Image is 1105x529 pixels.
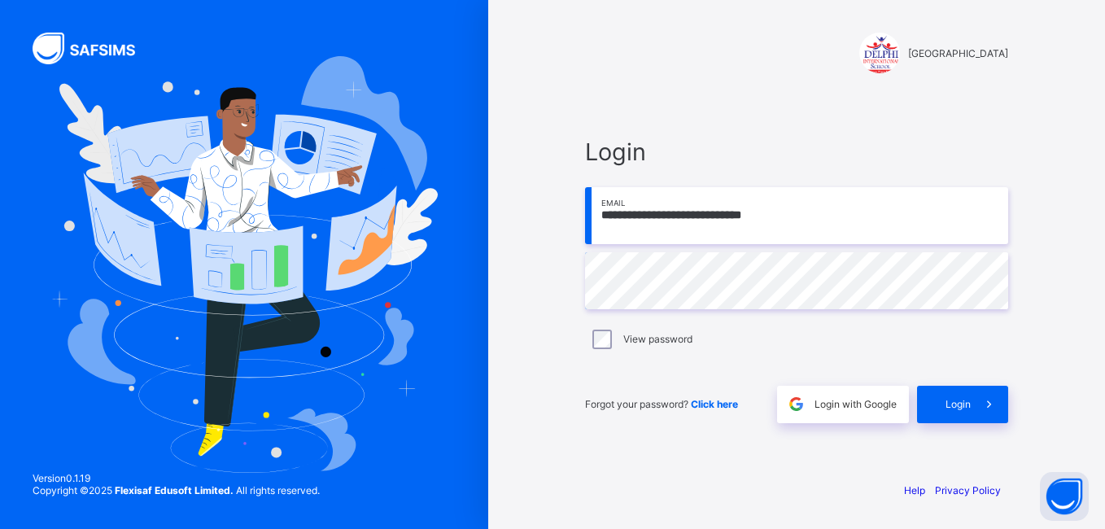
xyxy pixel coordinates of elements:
img: SAFSIMS Logo [33,33,155,64]
span: Login [585,138,1008,166]
label: View password [623,333,692,345]
strong: Flexisaf Edusoft Limited. [115,484,234,496]
a: Privacy Policy [935,484,1001,496]
a: Help [904,484,925,496]
img: google.396cfc9801f0270233282035f929180a.svg [787,395,806,413]
span: Copyright © 2025 All rights reserved. [33,484,320,496]
span: [GEOGRAPHIC_DATA] [908,47,1008,59]
img: Hero Image [50,56,438,473]
span: Version 0.1.19 [33,472,320,484]
span: Login with Google [815,398,897,410]
button: Open asap [1040,472,1089,521]
a: Click here [691,398,738,410]
span: Login [946,398,971,410]
span: Forgot your password? [585,398,738,410]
